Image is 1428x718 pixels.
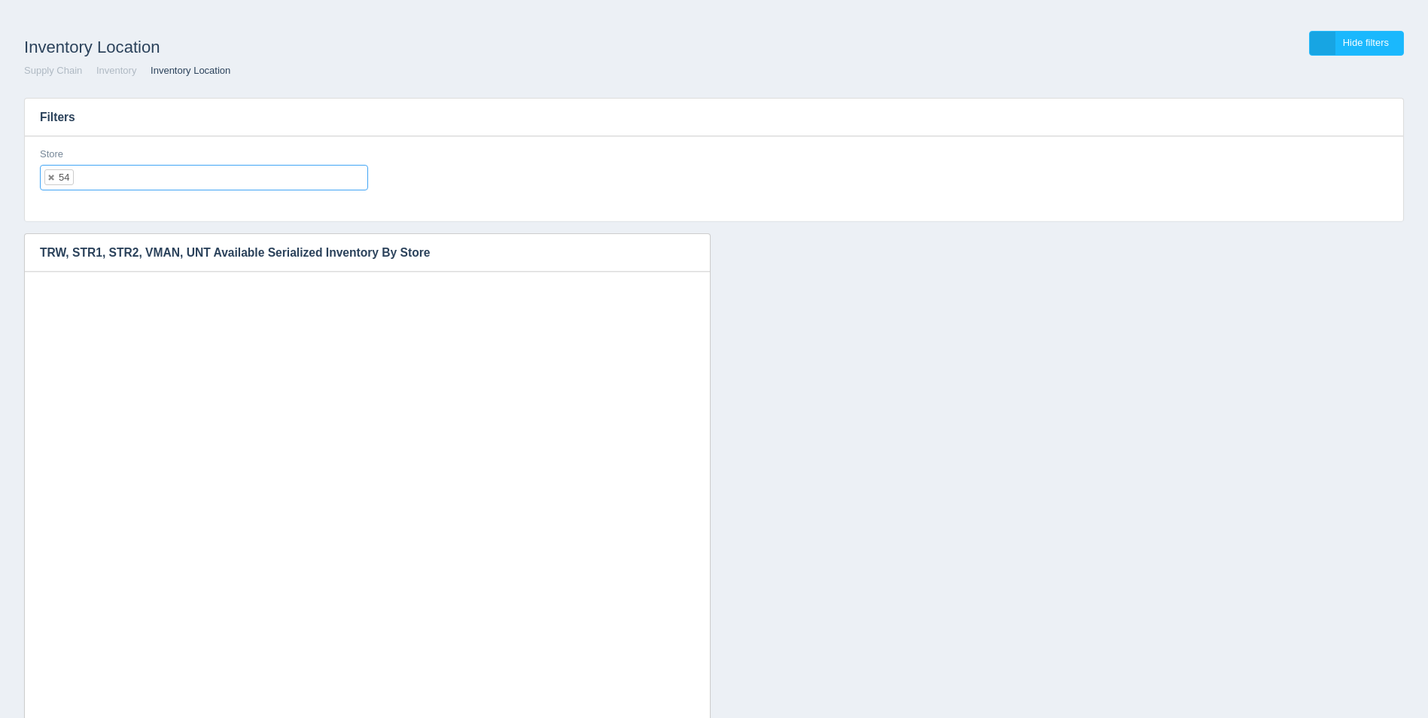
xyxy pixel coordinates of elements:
[139,64,230,78] li: Inventory Location
[40,148,63,162] label: Store
[24,65,82,76] a: Supply Chain
[1343,37,1389,48] span: Hide filters
[1309,31,1404,56] a: Hide filters
[96,65,136,76] a: Inventory
[59,172,69,182] div: 54
[25,99,1403,136] h3: Filters
[25,234,687,272] h3: TRW, STR1, STR2, VMAN, UNT Available Serialized Inventory By Store
[24,31,714,64] h1: Inventory Location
